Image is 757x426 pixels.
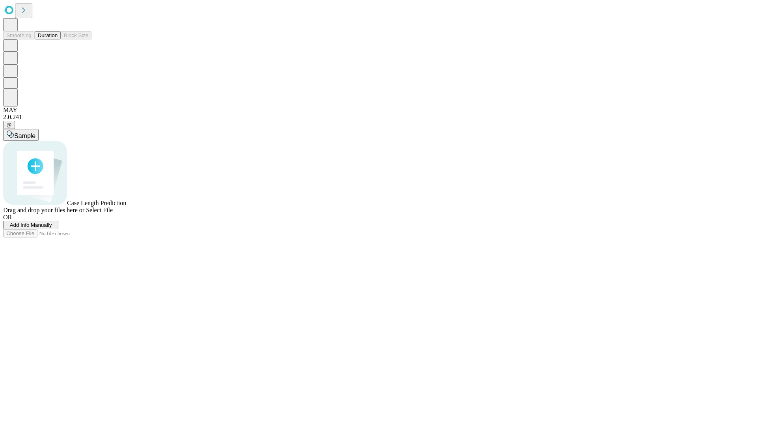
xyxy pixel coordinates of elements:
[3,106,754,114] div: MAY
[67,200,126,206] span: Case Length Prediction
[3,221,58,229] button: Add Info Manually
[14,133,35,139] span: Sample
[86,207,113,213] span: Select File
[10,222,52,228] span: Add Info Manually
[3,31,35,39] button: Smoothing
[6,122,12,128] span: @
[3,214,12,220] span: OR
[3,121,15,129] button: @
[3,114,754,121] div: 2.0.241
[35,31,61,39] button: Duration
[61,31,91,39] button: Block Size
[3,129,39,141] button: Sample
[3,207,84,213] span: Drag and drop your files here or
